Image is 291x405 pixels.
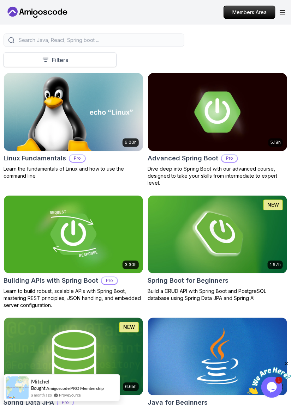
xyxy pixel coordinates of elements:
p: NEW [267,202,279,209]
span: Mitchel [31,379,49,385]
iframe: chat widget [247,361,291,394]
a: Advanced Spring Boot card5.18hAdvanced Spring BootProDive deep into Spring Boot with our advanced... [148,73,287,187]
img: Building APIs with Spring Boot card [4,196,143,274]
button: Open Menu [280,10,285,15]
p: 1.67h [270,262,281,268]
p: NEW [123,324,135,331]
a: Spring Boot for Beginners card1.67hNEWSpring Boot for BeginnersBuild a CRUD API with Spring Boot ... [148,195,287,302]
p: Pro [222,155,237,162]
p: Pro [102,277,117,284]
p: Members Area [224,6,275,19]
a: Members Area [224,6,275,19]
img: Spring Boot for Beginners card [148,196,287,274]
button: Filters [4,53,117,67]
a: Building APIs with Spring Boot card3.30hBuilding APIs with Spring BootProLearn to build robust, s... [4,195,143,309]
img: Java for Beginners card [148,318,287,396]
p: Learn to build robust, scalable APIs with Spring Boot, mastering REST principles, JSON handling, ... [4,288,143,309]
p: Learn the fundamentals of Linux and how to use the command line [4,166,143,180]
a: Linux Fundamentals card6.00hLinux FundamentalsProLearn the fundamentals of Linux and how to use t... [4,73,143,180]
p: 6.65h [125,384,137,390]
h2: Linux Fundamentals [4,154,66,164]
span: a month ago [31,392,52,398]
h2: Building APIs with Spring Boot [4,276,98,286]
img: Linux Fundamentals card [4,73,143,151]
a: ProveSource [59,392,81,398]
p: 3.30h [125,262,137,268]
img: Spring Data JPA card [4,318,143,396]
h2: Advanced Spring Boot [148,154,218,164]
span: Bought [31,386,46,391]
p: Build a CRUD API with Spring Boot and PostgreSQL database using Spring Data JPA and Spring AI [148,288,287,302]
h2: Spring Boot for Beginners [148,276,228,286]
a: Amigoscode PRO Membership [46,386,104,391]
img: Advanced Spring Boot card [148,73,287,151]
img: provesource social proof notification image [6,376,29,399]
p: 6.00h [125,140,137,146]
p: Filters [52,56,68,64]
p: Pro [70,155,85,162]
input: Search Java, React, Spring boot ... [17,37,180,44]
p: 5.18h [271,140,281,146]
p: Dive deep into Spring Boot with our advanced course, designed to take your skills from intermedia... [148,166,287,187]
